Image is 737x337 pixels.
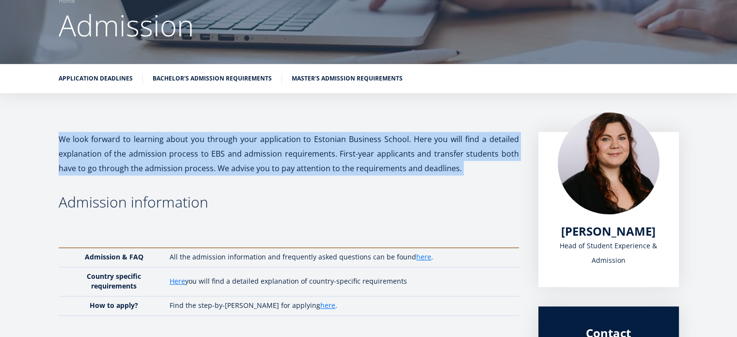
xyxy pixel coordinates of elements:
[558,112,659,214] img: liina reimann
[59,132,519,176] p: We look forward to learning about you through your application to Estonian Business School. Here ...
[561,224,656,239] a: [PERSON_NAME]
[59,195,519,209] h3: Admission information
[416,252,431,262] a: here
[320,301,335,310] a: here
[87,272,141,290] strong: Country specific requirements
[292,74,403,83] a: Master's admission requirements
[59,5,194,45] span: Admission
[165,267,518,296] td: you will find a detailed explanation of country-specific requirements
[85,252,143,261] strong: Admission & FAQ
[59,74,133,83] a: Application deadlines
[170,301,509,310] p: Find the step-by-[PERSON_NAME] for applying .
[153,74,272,83] a: Bachelor's admission requirements
[170,276,185,286] a: Here
[90,301,138,310] strong: How to apply?
[561,223,656,239] span: [PERSON_NAME]
[165,248,518,267] td: All the admission information and frequently asked questions can be found .
[558,239,659,268] div: Head of Student Experience & Admission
